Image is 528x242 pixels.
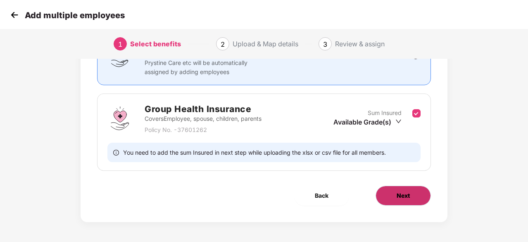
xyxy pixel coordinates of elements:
[130,37,181,50] div: Select benefits
[113,149,119,156] span: info-circle
[145,114,262,123] p: Covers Employee, spouse, children, parents
[233,37,298,50] div: Upload & Map details
[145,102,262,116] h2: Group Health Insurance
[315,191,328,200] span: Back
[145,125,262,134] p: Policy No. - 37601262
[395,118,402,125] span: down
[8,9,21,21] img: svg+xml;base64,PHN2ZyB4bWxucz0iaHR0cDovL3d3dy53My5vcmcvMjAwMC9zdmciIHdpZHRoPSIzMCIgaGVpZ2h0PSIzMC...
[107,106,132,131] img: svg+xml;base64,PHN2ZyBpZD0iR3JvdXBfSGVhbHRoX0luc3VyYW5jZSIgZGF0YS1uYW1lPSJHcm91cCBIZWFsdGggSW5zdX...
[333,117,402,127] div: Available Grade(s)
[294,186,349,206] button: Back
[221,40,225,48] span: 2
[376,186,431,206] button: Next
[145,49,267,77] p: Clove Dental, Pharmeasy, Nua Women, Prystine Care etc will be automatically assigned by adding em...
[335,37,385,50] div: Review & assign
[368,108,402,117] p: Sum Insured
[323,40,327,48] span: 3
[25,10,125,20] p: Add multiple employees
[123,149,386,156] span: You need to add the sum Insured in next step while uploading the xlsx or csv file for all members.
[118,40,122,48] span: 1
[397,191,410,200] span: Next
